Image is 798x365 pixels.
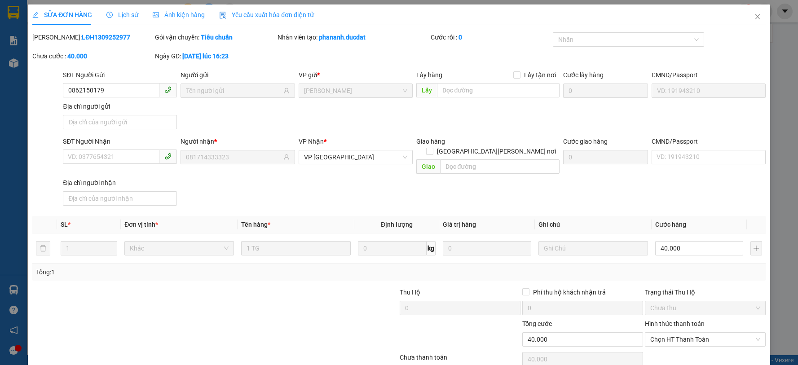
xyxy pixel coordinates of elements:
b: [DATE] lúc 16:23 [182,53,229,60]
span: Khác [130,242,229,255]
span: Lịch sử [106,11,138,18]
label: Cước lấy hàng [563,71,604,79]
div: Địa chỉ người gửi [63,101,177,111]
button: delete [36,241,50,255]
input: Dọc đường [440,159,560,174]
input: Cước giao hàng [563,150,648,164]
div: Chưa cước : [32,51,153,61]
span: phone [164,86,172,93]
span: Thu Hộ [400,289,420,296]
input: Tên người nhận [186,152,281,162]
span: user [283,154,290,160]
span: Giá trị hàng [443,221,476,228]
input: Ghi Chú [538,241,648,255]
b: Tiêu chuẩn [201,34,233,41]
div: Người gửi [181,70,295,80]
input: Địa chỉ của người nhận [63,191,177,206]
span: picture [153,12,159,18]
b: LĐH1309252977 [82,34,130,41]
span: close [754,13,761,20]
span: Định lượng [381,221,413,228]
span: Lấy hàng [416,71,442,79]
span: Chưa thu [650,301,760,315]
div: Địa chỉ người nhận [63,178,177,188]
span: Ảnh kiện hàng [153,11,205,18]
span: edit [32,12,39,18]
input: VD: 191943210 [652,84,766,98]
span: Giao hàng [416,138,445,145]
div: Tổng: 1 [36,267,308,277]
span: Tổng cước [522,320,552,327]
span: Đơn vị tính [124,221,158,228]
span: user [283,88,290,94]
span: Yêu cầu xuất hóa đơn điện tử [219,11,314,18]
div: CMND/Passport [652,136,766,146]
div: Trạng thái Thu Hộ [645,287,766,297]
img: icon [219,12,226,19]
span: Tên hàng [241,221,270,228]
div: Cước rồi : [431,32,551,42]
span: phone [164,153,172,160]
label: Hình thức thanh toán [645,320,705,327]
input: Địa chỉ của người gửi [63,115,177,129]
b: 0 [459,34,462,41]
button: Close [745,4,770,30]
span: SỬA ĐƠN HÀNG [32,11,92,18]
div: Nhân viên tạo: [278,32,429,42]
span: SL [61,221,68,228]
div: Gói vận chuyển: [155,32,276,42]
div: [PERSON_NAME]: [32,32,153,42]
span: [GEOGRAPHIC_DATA][PERSON_NAME] nơi [433,146,560,156]
span: Cước hàng [655,221,686,228]
span: Lấy [416,83,437,97]
span: kg [427,241,436,255]
input: 0 [443,241,531,255]
button: plus [750,241,762,255]
span: Chọn HT Thanh Toán [650,333,760,346]
div: SĐT Người Nhận [63,136,177,146]
div: Người nhận [181,136,295,146]
div: CMND/Passport [652,70,766,80]
span: VP Sài Gòn [304,150,407,164]
b: phananh.ducdat [319,34,366,41]
span: VP Nhận [299,138,324,145]
th: Ghi chú [535,216,652,233]
span: clock-circle [106,12,113,18]
b: 40.000 [67,53,87,60]
div: VP gửi [299,70,413,80]
span: Lấy tận nơi [520,70,560,80]
input: Tên người gửi [186,86,281,96]
span: Phí thu hộ khách nhận trả [529,287,609,297]
div: Ngày GD: [155,51,276,61]
input: Cước lấy hàng [563,84,648,98]
span: Lê Đại Hành [304,84,407,97]
input: Dọc đường [437,83,560,97]
div: SĐT Người Gửi [63,70,177,80]
input: VD: Bàn, Ghế [241,241,351,255]
label: Cước giao hàng [563,138,608,145]
span: Giao [416,159,440,174]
